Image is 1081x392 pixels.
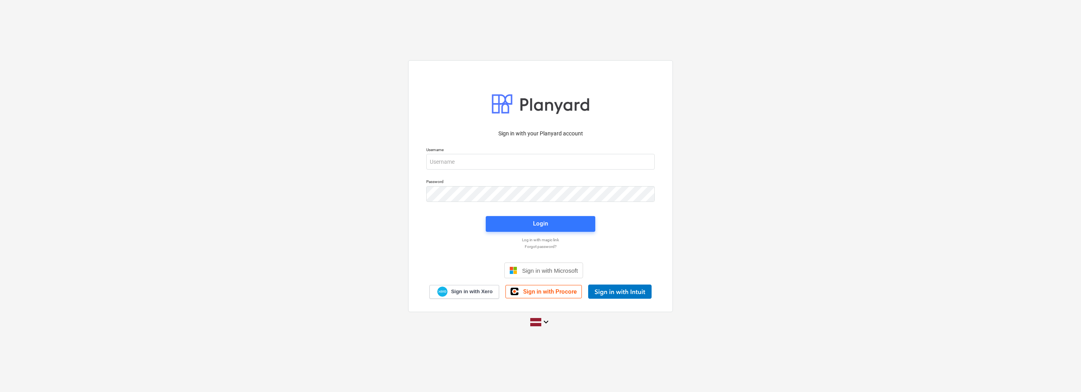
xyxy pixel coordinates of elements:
[523,288,577,295] span: Sign in with Procore
[426,147,655,154] p: Username
[451,288,492,295] span: Sign in with Xero
[426,154,655,170] input: Username
[422,237,659,242] a: Log in with magic link
[437,287,448,297] img: Xero logo
[426,179,655,186] p: Password
[509,266,517,274] img: Microsoft logo
[505,285,582,298] a: Sign in with Procore
[533,218,548,229] div: Login
[541,317,551,327] i: keyboard_arrow_down
[429,285,500,299] a: Sign in with Xero
[486,216,595,232] button: Login
[522,267,578,274] span: Sign in with Microsoft
[426,129,655,138] p: Sign in with your Planyard account
[422,244,659,249] a: Forgot password?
